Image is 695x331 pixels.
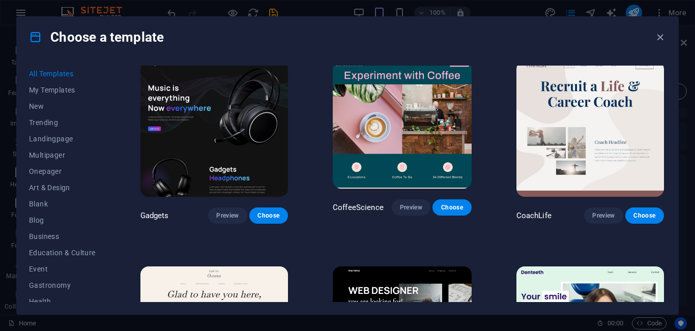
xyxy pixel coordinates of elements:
span: Choose [257,212,280,220]
span: Choose [441,203,463,212]
span: Preview [400,203,422,212]
button: Event [29,261,96,277]
span: Health [29,297,96,306]
button: Gastronomy [29,277,96,293]
span: Landingpage [29,135,96,143]
img: CoffeeScience [333,61,472,189]
button: All Templates [29,66,96,82]
button: Blank [29,196,96,212]
span: New [29,102,96,110]
button: Art & Design [29,179,96,196]
span: Preview [592,212,615,220]
button: Preview [208,207,247,224]
button: Preview [392,199,430,216]
span: Art & Design [29,184,96,192]
span: Onepager [29,167,96,175]
button: Onepager [29,163,96,179]
button: New [29,98,96,114]
span: Multipager [29,151,96,159]
button: Business [29,228,96,245]
span: Gastronomy [29,281,96,289]
span: All Templates [29,70,96,78]
span: Education & Culture [29,249,96,257]
span: Business [29,232,96,240]
h4: Choose a template [29,29,164,45]
img: CoachLife [516,61,664,197]
span: Event [29,265,96,273]
button: Education & Culture [29,245,96,261]
button: Trending [29,114,96,131]
button: Multipager [29,147,96,163]
p: CoffeeScience [333,202,384,213]
button: Preview [584,207,623,224]
img: Gadgets [140,61,288,197]
span: My Templates [29,86,96,94]
span: Preview [216,212,239,220]
button: Landingpage [29,131,96,147]
p: Gadgets [140,210,169,221]
button: Choose [432,199,471,216]
span: Blank [29,200,96,208]
span: Choose [633,212,656,220]
p: CoachLife [516,210,552,221]
button: Health [29,293,96,310]
button: Blog [29,212,96,228]
button: Choose [249,207,288,224]
span: Blog [29,216,96,224]
span: Trending [29,118,96,127]
button: Choose [625,207,664,224]
button: My Templates [29,82,96,98]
